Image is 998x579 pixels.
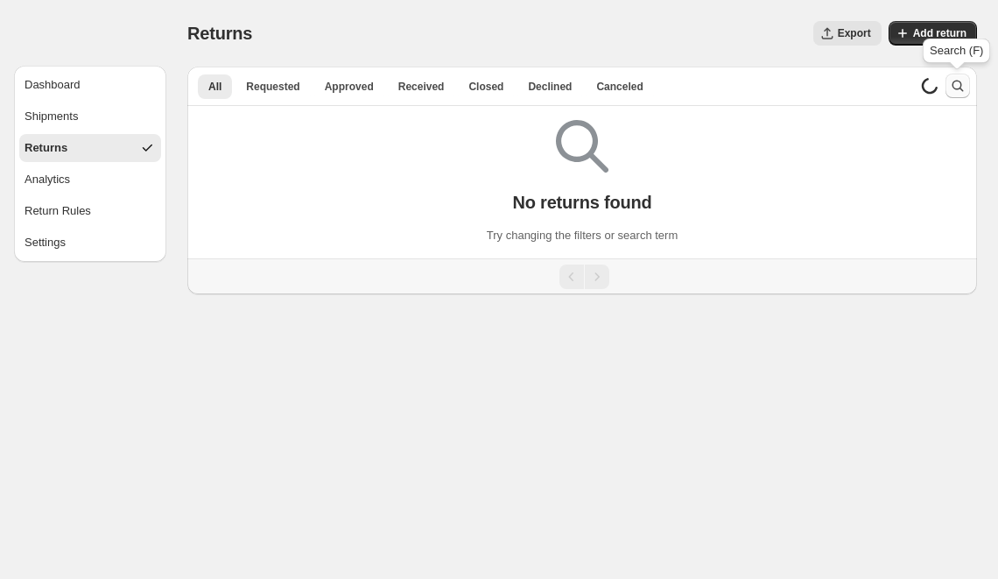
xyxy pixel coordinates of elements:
[325,80,374,94] span: Approved
[813,21,882,46] button: Export
[556,120,608,173] img: Empty search results
[208,80,221,94] span: All
[187,24,252,43] span: Returns
[19,134,161,162] button: Returns
[19,102,161,131] button: Shipments
[25,76,81,94] div: Dashboard
[838,26,871,40] span: Export
[512,192,651,213] p: No returns found
[945,74,970,98] button: Search and filter results
[19,229,161,257] button: Settings
[19,166,161,194] button: Analytics
[25,234,66,251] div: Settings
[19,197,161,225] button: Return Rules
[596,80,643,94] span: Canceled
[398,80,445,94] span: Received
[25,108,78,125] div: Shipments
[25,171,70,188] div: Analytics
[19,71,161,99] button: Dashboard
[487,227,678,244] p: Try changing the filters or search term
[25,202,91,220] div: Return Rules
[913,26,966,40] span: Add return
[187,258,977,294] nav: Pagination
[246,80,299,94] span: Requested
[468,80,503,94] span: Closed
[528,80,572,94] span: Declined
[889,21,977,46] button: Add return
[25,139,67,157] div: Returns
